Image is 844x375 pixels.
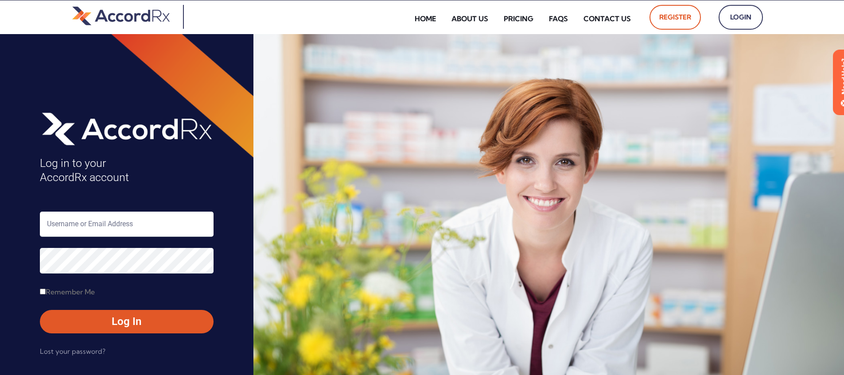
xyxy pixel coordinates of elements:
[40,156,214,185] h4: Log in to your AccordRx account
[577,8,638,29] a: Contact Us
[72,5,170,27] img: default-logo
[542,8,575,29] a: FAQs
[719,5,763,30] a: Login
[40,344,105,359] a: Lost your password?
[728,10,753,24] span: Login
[40,289,46,294] input: Remember Me
[40,212,214,237] input: Username or Email Address
[40,285,95,299] label: Remember Me
[40,109,214,147] img: AccordRx_logo_header_white
[445,8,495,29] a: About Us
[497,8,540,29] a: Pricing
[40,310,214,333] button: Log In
[650,5,701,30] a: Register
[49,314,205,329] span: Log In
[408,8,443,29] a: Home
[659,10,691,24] span: Register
